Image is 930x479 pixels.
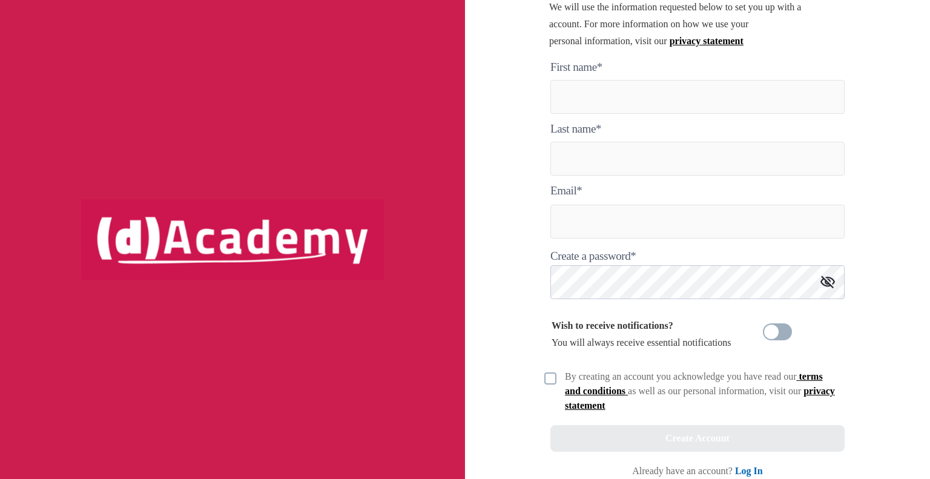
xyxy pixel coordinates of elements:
[565,371,823,396] a: terms and conditions
[632,464,762,478] div: Already have an account?
[550,425,845,452] button: Create Account
[544,372,556,385] img: unCheck
[81,199,384,279] img: logo
[552,320,673,331] b: Wish to receive notifications?
[665,430,730,447] div: Create Account
[565,369,837,413] div: By creating an account you acknowledge you have read our as well as our personal information, vis...
[820,276,835,288] img: icon
[565,386,835,411] a: privacy statement
[670,36,744,46] a: privacy statement
[549,2,801,46] span: We will use the information requested below to set you up with a account. For more information on...
[552,317,731,351] div: You will always receive essential notifications
[735,466,763,476] a: Log In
